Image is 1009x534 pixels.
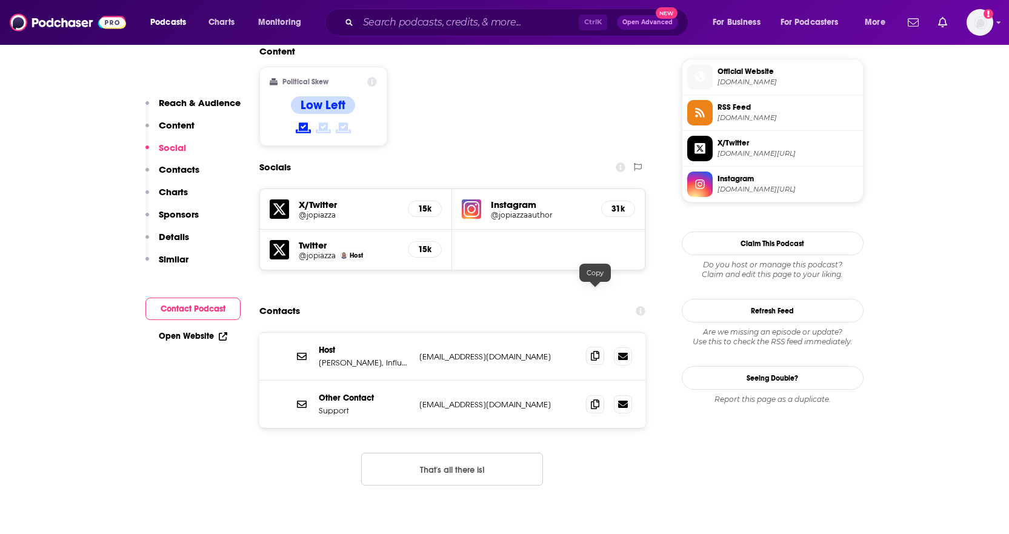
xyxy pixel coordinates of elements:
span: Official Website [718,66,858,77]
span: RSS Feed [718,102,858,113]
button: Similar [145,253,188,276]
div: Search podcasts, credits, & more... [336,8,700,36]
span: For Business [713,14,761,31]
p: Support [319,406,410,416]
h5: X/Twitter [299,199,399,210]
a: Show notifications dropdown [903,12,924,33]
a: Show notifications dropdown [933,12,952,33]
svg: Add a profile image [984,9,993,19]
div: Copy [579,264,611,282]
img: Jo Piazza [341,252,347,259]
span: Logged in as lilifeinberg [967,9,993,36]
button: Open AdvancedNew [617,15,678,30]
a: @jopiazzaauthor [491,210,591,219]
span: Monitoring [258,14,301,31]
span: iheart.com [718,78,858,87]
input: Search podcasts, credits, & more... [358,13,579,32]
p: [EMAIL_ADDRESS][DOMAIN_NAME] [419,352,577,362]
p: Details [159,231,189,242]
button: Nothing here. [361,453,543,486]
span: X/Twitter [718,138,858,149]
h5: Instagram [491,199,591,210]
img: Podchaser - Follow, Share and Rate Podcasts [10,11,126,34]
p: Similar [159,253,188,265]
h5: Twitter [299,239,399,251]
button: Contacts [145,164,199,186]
span: More [865,14,885,31]
div: Are we missing an episode or update? Use this to check the RSS feed immediately. [682,327,864,347]
img: iconImage [462,199,481,219]
button: Contact Podcast [145,298,241,320]
h5: 15k [418,244,431,255]
p: [EMAIL_ADDRESS][DOMAIN_NAME] [419,399,577,410]
span: Charts [208,14,235,31]
button: Social [145,142,186,164]
span: instagram.com/jopiazzaauthor [718,185,858,194]
a: Instagram[DOMAIN_NAME][URL] [687,172,858,197]
p: Host [319,345,410,355]
a: @jopiazza [299,210,399,219]
button: Sponsors [145,209,199,231]
h5: 31k [611,204,625,214]
span: New [656,7,678,19]
a: X/Twitter[DOMAIN_NAME][URL] [687,136,858,161]
p: [PERSON_NAME], Influence Inc. [319,358,410,368]
h2: Content [259,45,636,57]
span: Host [350,252,363,259]
button: Claim This Podcast [682,232,864,255]
button: open menu [704,13,776,32]
span: twitter.com/jopiazza [718,149,858,158]
a: Open Website [159,331,227,341]
span: Podcasts [150,14,186,31]
button: open menu [250,13,317,32]
button: open menu [142,13,202,32]
p: Content [159,119,195,131]
p: Sponsors [159,209,199,220]
button: open menu [856,13,901,32]
p: Contacts [159,164,199,175]
span: For Podcasters [781,14,839,31]
a: Official Website[DOMAIN_NAME] [687,64,858,90]
a: @jopiazza [299,251,336,260]
a: Seeing Double? [682,366,864,390]
h5: 15k [418,204,431,214]
button: Refresh Feed [682,299,864,322]
button: Show profile menu [967,9,993,36]
p: Reach & Audience [159,97,241,108]
div: Claim and edit this page to your liking. [682,260,864,279]
span: Ctrl K [579,15,607,30]
span: Open Advanced [622,19,673,25]
h2: Contacts [259,299,300,322]
div: Report this page as a duplicate. [682,395,864,404]
button: Details [145,231,189,253]
button: Reach & Audience [145,97,241,119]
button: open menu [773,13,856,32]
h2: Political Skew [282,78,328,86]
p: Other Contact [319,393,410,403]
span: Do you host or manage this podcast? [682,260,864,270]
h2: Socials [259,156,291,179]
p: Social [159,142,186,153]
a: Charts [201,13,242,32]
button: Charts [145,186,188,209]
button: Content [145,119,195,142]
a: RSS Feed[DOMAIN_NAME] [687,100,858,125]
p: Charts [159,186,188,198]
span: Instagram [718,173,858,184]
span: rss.introcast.io [718,113,858,122]
h4: Low Left [301,98,345,113]
img: User Profile [967,9,993,36]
